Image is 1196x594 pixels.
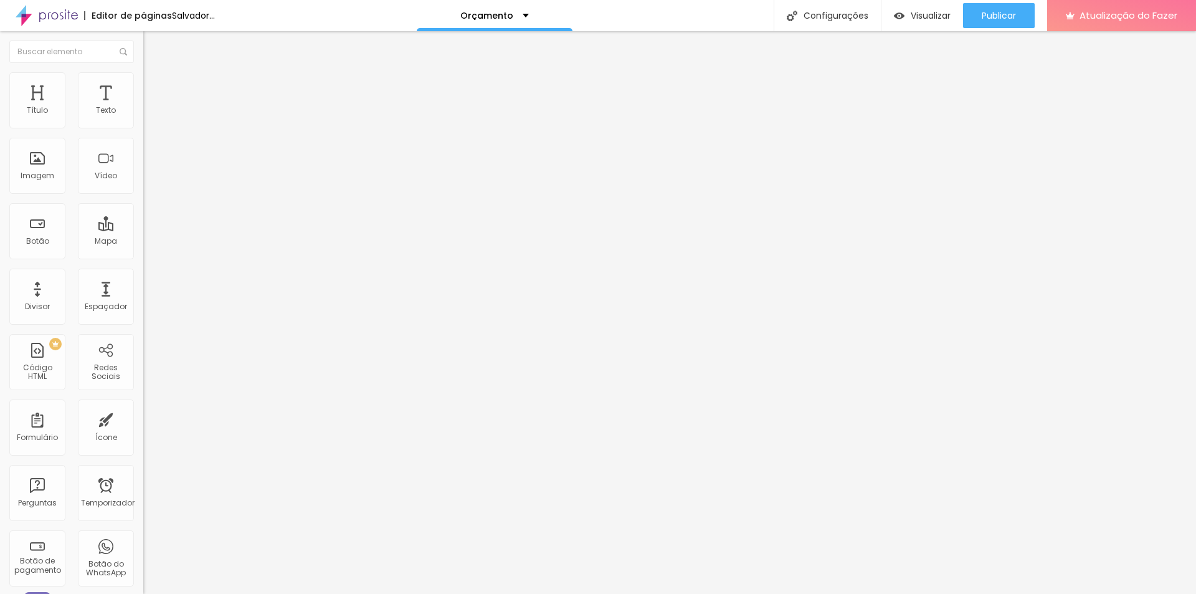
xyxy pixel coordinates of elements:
[120,48,127,55] img: Ícone
[96,105,116,115] font: Texto
[172,9,215,22] font: Salvador...
[95,236,117,246] font: Mapa
[18,497,57,508] font: Perguntas
[9,41,134,63] input: Buscar elemento
[14,555,61,575] font: Botão de pagamento
[963,3,1035,28] button: Publicar
[23,362,52,381] font: Código HTML
[982,9,1016,22] font: Publicar
[143,31,1196,594] iframe: Editor
[27,105,48,115] font: Título
[1080,9,1177,22] font: Atualização do Fazer
[804,9,868,22] font: Configurações
[894,11,904,21] img: view-1.svg
[95,432,117,443] font: Ícone
[92,9,172,22] font: Editor de páginas
[81,497,135,508] font: Temporizador
[86,558,126,578] font: Botão do WhatsApp
[26,236,49,246] font: Botão
[25,301,50,312] font: Divisor
[787,11,797,21] img: Ícone
[21,170,54,181] font: Imagem
[17,432,58,443] font: Formulário
[460,9,513,22] font: Orçamento
[92,362,120,381] font: Redes Sociais
[95,170,117,181] font: Vídeo
[911,9,951,22] font: Visualizar
[881,3,963,28] button: Visualizar
[85,301,127,312] font: Espaçador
